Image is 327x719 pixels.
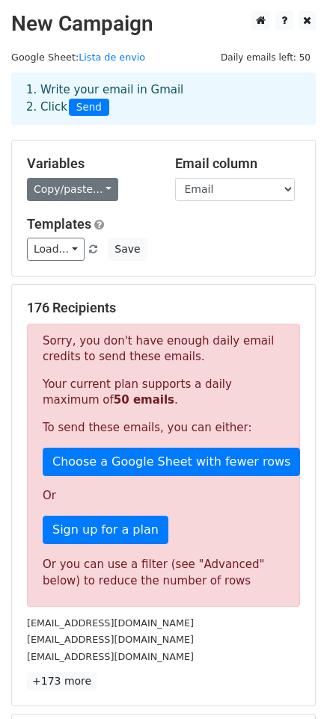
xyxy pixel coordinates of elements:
[27,216,91,232] a: Templates
[175,155,301,172] h5: Email column
[27,672,97,691] a: +173 more
[27,300,300,316] h5: 176 Recipients
[43,377,284,408] p: Your current plan supports a daily maximum of .
[79,52,145,63] a: Lista de envio
[252,647,327,719] iframe: Chat Widget
[11,11,316,37] h2: New Campaign
[27,634,194,645] small: [EMAIL_ADDRESS][DOMAIN_NAME]
[43,333,284,365] p: Sorry, you don't have enough daily email credits to send these emails.
[252,647,327,719] div: Widget de chat
[69,99,109,117] span: Send
[216,52,316,63] a: Daily emails left: 50
[43,448,300,476] a: Choose a Google Sheet with fewer rows
[43,516,168,544] a: Sign up for a plan
[27,178,118,201] a: Copy/paste...
[27,155,153,172] h5: Variables
[27,617,194,629] small: [EMAIL_ADDRESS][DOMAIN_NAME]
[216,49,316,66] span: Daily emails left: 50
[43,420,284,436] p: To send these emails, you can either:
[108,238,147,261] button: Save
[27,651,194,662] small: [EMAIL_ADDRESS][DOMAIN_NAME]
[43,556,284,590] div: Or you can use a filter (see "Advanced" below) to reduce the number of rows
[43,488,284,504] p: Or
[11,52,145,63] small: Google Sheet:
[27,238,85,261] a: Load...
[114,393,174,407] strong: 50 emails
[15,81,312,116] div: 1. Write your email in Gmail 2. Click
